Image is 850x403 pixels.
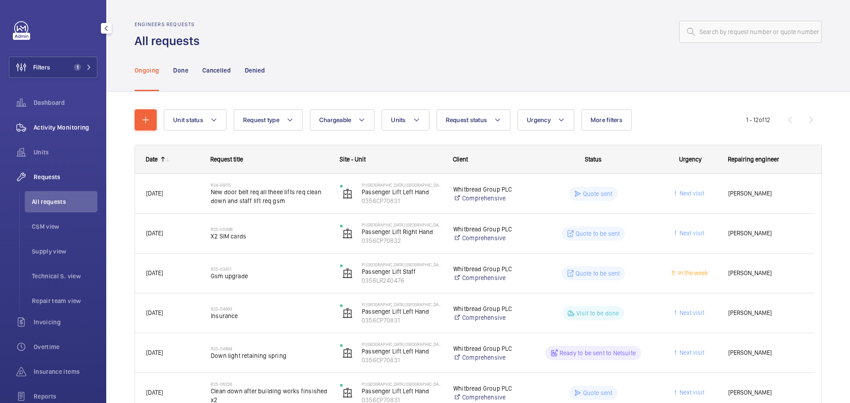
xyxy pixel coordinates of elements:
span: Invoicing [34,318,97,326]
a: Comprehensive [453,273,523,282]
span: [DATE] [146,230,163,237]
h2: R25-04694 [211,346,328,351]
button: Units [382,109,429,130]
span: Next visit [678,230,704,237]
span: Chargeable [319,116,352,123]
p: PI [GEOGRAPHIC_DATA] [GEOGRAPHIC_DATA] South [362,182,442,188]
img: elevator.svg [342,308,353,319]
p: Whitbread Group PLC [453,185,523,194]
p: 0356CP70831 [362,196,442,205]
span: X2 SIM cards [211,232,328,241]
span: [DATE] [146,309,163,316]
a: Comprehensive [453,313,523,322]
span: Next visit [678,389,704,396]
span: Repairing engineer [728,156,779,163]
span: CSM view [32,222,97,231]
span: More filters [591,116,622,123]
span: Next visit [678,190,704,197]
span: Repair team view [32,296,97,305]
span: [PERSON_NAME] [728,188,803,199]
a: Comprehensive [453,234,523,242]
span: Overtime [34,342,97,351]
p: Quote to be sent [576,229,620,238]
span: 1 [74,64,81,71]
p: Passenger Lift Left Hand [362,347,442,356]
span: Unit status [173,116,203,123]
p: Quote sent [583,388,613,397]
img: elevator.svg [342,268,353,279]
input: Search by request number or quote number [679,21,822,43]
span: Dashboard [34,98,97,107]
p: PI [GEOGRAPHIC_DATA] [GEOGRAPHIC_DATA] South [362,222,442,227]
button: Request type [234,109,303,130]
span: 1 - 12 12 [746,117,770,123]
p: Done [173,66,188,75]
button: Filters1 [9,57,97,78]
p: PI [GEOGRAPHIC_DATA] [GEOGRAPHIC_DATA] South [362,381,442,387]
span: [DATE] [146,269,163,276]
p: 0356CP70831 [362,316,442,325]
h2: R25-03351 [211,266,328,272]
span: Next visit [678,309,704,316]
p: PI [GEOGRAPHIC_DATA] [GEOGRAPHIC_DATA] South [362,342,442,347]
span: New door belt req all theee lifts req clean down and staff lift req gsm [211,188,328,205]
p: Quote to be sent [576,269,620,278]
img: elevator.svg [342,388,353,398]
button: Unit status [164,109,227,130]
button: Urgency [518,109,574,130]
span: of [759,116,765,123]
p: Cancelled [202,66,231,75]
p: PI [GEOGRAPHIC_DATA] [GEOGRAPHIC_DATA] South [362,302,442,307]
h2: Engineers requests [135,21,205,27]
span: Units [391,116,406,123]
span: Site - Unit [340,156,366,163]
span: Request title [210,156,243,163]
span: Filters [33,63,50,72]
span: Status [585,156,602,163]
span: Next visit [678,349,704,356]
h2: R25-00496 [211,226,328,232]
p: Visit to be done [576,309,619,318]
span: Technical S. view [32,272,97,280]
p: Whitbread Group PLC [453,304,523,313]
span: [DATE] [146,349,163,356]
h2: R25-06256 [211,381,328,387]
button: More filters [581,109,632,130]
span: [PERSON_NAME] [728,228,803,238]
h1: All requests [135,33,205,49]
span: All requests [32,197,97,206]
span: Request type [243,116,279,123]
span: [DATE] [146,389,163,396]
span: Gsm upgrade [211,272,328,280]
span: Units [34,148,97,157]
p: Passenger Lift Right Hand [362,227,442,236]
p: PI [GEOGRAPHIC_DATA] [GEOGRAPHIC_DATA] South [362,262,442,267]
p: Passenger Lift Staff [362,267,442,276]
img: elevator.svg [342,188,353,199]
span: Requests [34,173,97,181]
img: elevator.svg [342,228,353,239]
p: Passenger Lift Left Hand [362,387,442,395]
p: Quote sent [583,189,613,198]
span: Urgency [679,156,702,163]
span: Supply view [32,247,97,256]
button: Request status [437,109,511,130]
span: [PERSON_NAME] [728,268,803,278]
img: elevator.svg [342,348,353,358]
span: In the week [676,269,708,276]
p: 0356CP70831 [362,356,442,365]
p: Passenger Lift Left Hand [362,307,442,316]
a: Comprehensive [453,194,523,203]
h2: R25-04693 [211,306,328,311]
button: Chargeable [310,109,375,130]
p: Denied [245,66,265,75]
a: Comprehensive [453,353,523,362]
span: Down light retaining spring [211,351,328,360]
span: Insurance items [34,367,97,376]
span: [PERSON_NAME] [728,308,803,318]
span: Insurance [211,311,328,320]
p: 0356LR240476 [362,276,442,285]
p: Whitbread Group PLC [453,265,523,273]
span: Urgency [527,116,551,123]
span: [DATE] [146,190,163,197]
